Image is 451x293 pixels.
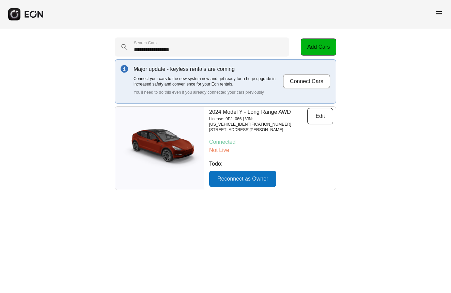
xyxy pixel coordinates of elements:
button: Edit [307,108,333,124]
button: Add Cars [301,38,336,56]
span: menu [435,9,443,17]
p: 2024 Model Y - Long Range AWD [209,108,307,116]
img: info [121,65,128,73]
p: You'll need to do this even if you already connected your cars previously. [134,90,283,95]
button: Reconnect as Owner [209,171,276,187]
p: Major update - keyless rentals are coming [134,65,283,73]
p: Connect your cars to the new system now and get ready for a huge upgrade in increased safety and ... [134,76,283,87]
p: Not Live [209,146,333,154]
p: [STREET_ADDRESS][PERSON_NAME] [209,127,307,133]
p: License: 9PJL066 | VIN: [US_VEHICLE_IDENTIFICATION_NUMBER] [209,116,307,127]
p: Todo: [209,160,333,168]
img: car [115,126,204,170]
label: Search Cars [134,40,157,46]
p: Connected [209,138,333,146]
button: Connect Cars [283,74,330,89]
